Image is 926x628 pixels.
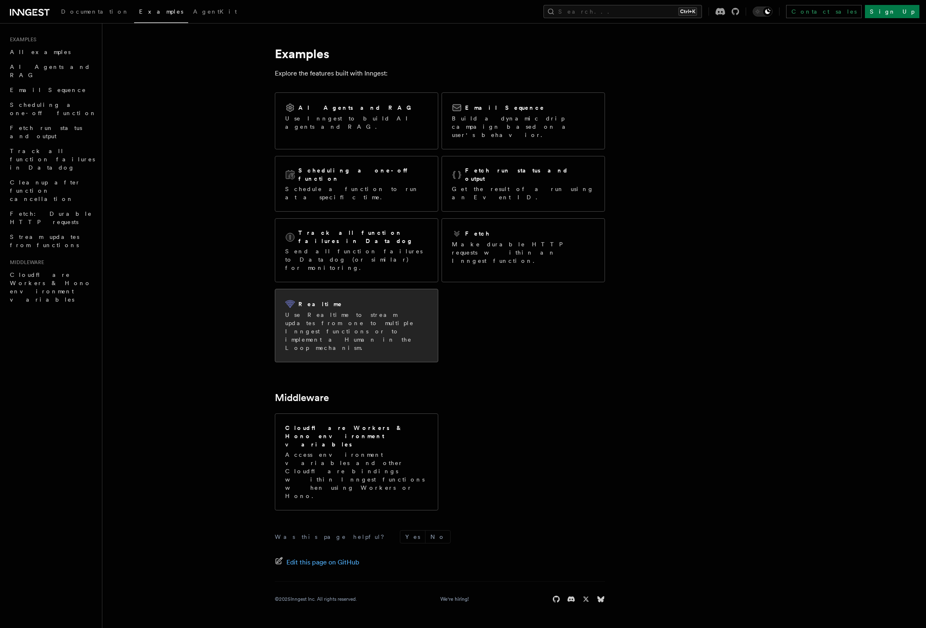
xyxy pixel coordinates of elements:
[134,2,188,23] a: Examples
[7,36,36,43] span: Examples
[188,2,242,22] a: AgentKit
[7,59,97,83] a: AI Agents and RAG
[7,206,97,229] a: Fetch: Durable HTTP requests
[275,156,438,212] a: Scheduling a one-off functionSchedule a function to run at a specific time.
[753,7,772,17] button: Toggle dark mode
[56,2,134,22] a: Documentation
[543,5,702,18] button: Search...Ctrl+K
[285,185,428,201] p: Schedule a function to run at a specific time.
[275,413,438,510] a: Cloudflare Workers & Hono environment variablesAccess environment variables and other Cloudflare ...
[10,179,80,202] span: Cleanup after function cancellation
[275,92,438,149] a: AI Agents and RAGUse Inngest to build AI agents and RAG.
[7,144,97,175] a: Track all function failures in Datadog
[865,5,919,18] a: Sign Up
[465,229,490,238] h2: Fetch
[10,234,79,248] span: Stream updates from functions
[465,104,545,112] h2: Email Sequence
[452,114,595,139] p: Build a dynamic drip campaign based on a user's behavior.
[7,267,97,307] a: Cloudflare Workers & Hono environment variables
[10,49,71,55] span: All examples
[7,175,97,206] a: Cleanup after function cancellation
[298,166,428,183] h2: Scheduling a one-off function
[10,148,95,171] span: Track all function failures in Datadog
[275,533,390,541] p: Was this page helpful?
[10,64,90,78] span: AI Agents and RAG
[275,596,357,602] div: © 2025 Inngest Inc. All rights reserved.
[285,311,428,352] p: Use Realtime to stream updates from one to multiple Inngest functions or to implement a Human in ...
[275,46,605,61] h1: Examples
[285,114,428,131] p: Use Inngest to build AI agents and RAG.
[678,7,697,16] kbd: Ctrl+K
[452,185,595,201] p: Get the result of a run using an Event ID.
[452,240,595,265] p: Make durable HTTP requests within an Inngest function.
[10,272,91,303] span: Cloudflare Workers & Hono environment variables
[7,45,97,59] a: All examples
[285,451,428,500] p: Access environment variables and other Cloudflare bindings within Inngest functions when using Wo...
[285,247,428,272] p: Send all function failures to Datadog (or similar) for monitoring.
[61,8,129,15] span: Documentation
[275,289,438,362] a: RealtimeUse Realtime to stream updates from one to multiple Inngest functions or to implement a H...
[275,557,359,568] a: Edit this page on GitHub
[7,83,97,97] a: Email Sequence
[7,97,97,120] a: Scheduling a one-off function
[286,557,359,568] span: Edit this page on GitHub
[7,259,44,266] span: Middleware
[275,218,438,282] a: Track all function failures in DatadogSend all function failures to Datadog (or similar) for moni...
[285,424,428,449] h2: Cloudflare Workers & Hono environment variables
[786,5,862,18] a: Contact sales
[400,531,425,543] button: Yes
[440,596,469,602] a: We're hiring!
[442,156,605,212] a: Fetch run status and outputGet the result of a run using an Event ID.
[10,87,86,93] span: Email Sequence
[10,210,92,225] span: Fetch: Durable HTTP requests
[10,125,82,139] span: Fetch run status and output
[298,104,416,112] h2: AI Agents and RAG
[425,531,450,543] button: No
[10,102,97,116] span: Scheduling a one-off function
[275,392,329,404] a: Middleware
[465,166,595,183] h2: Fetch run status and output
[442,218,605,282] a: FetchMake durable HTTP requests within an Inngest function.
[275,68,605,79] p: Explore the features built with Inngest:
[193,8,237,15] span: AgentKit
[7,120,97,144] a: Fetch run status and output
[298,300,343,308] h2: Realtime
[139,8,183,15] span: Examples
[7,229,97,253] a: Stream updates from functions
[298,229,428,245] h2: Track all function failures in Datadog
[442,92,605,149] a: Email SequenceBuild a dynamic drip campaign based on a user's behavior.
